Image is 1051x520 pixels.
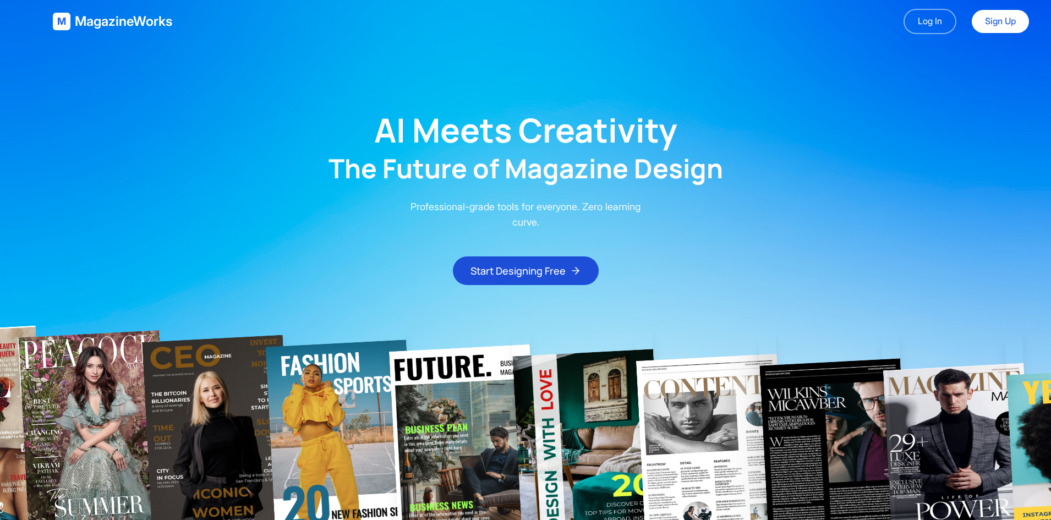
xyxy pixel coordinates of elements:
a: Log In [904,9,956,34]
p: Professional-grade tools for everyone. Zero learning curve. [402,199,649,230]
span: M [57,14,66,29]
span: MagazineWorks [75,13,172,30]
h1: AI Meets Creativity [374,113,677,146]
button: Start Designing Free [453,256,599,285]
h2: The Future of Magazine Design [329,155,723,182]
a: Sign Up [972,10,1029,33]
